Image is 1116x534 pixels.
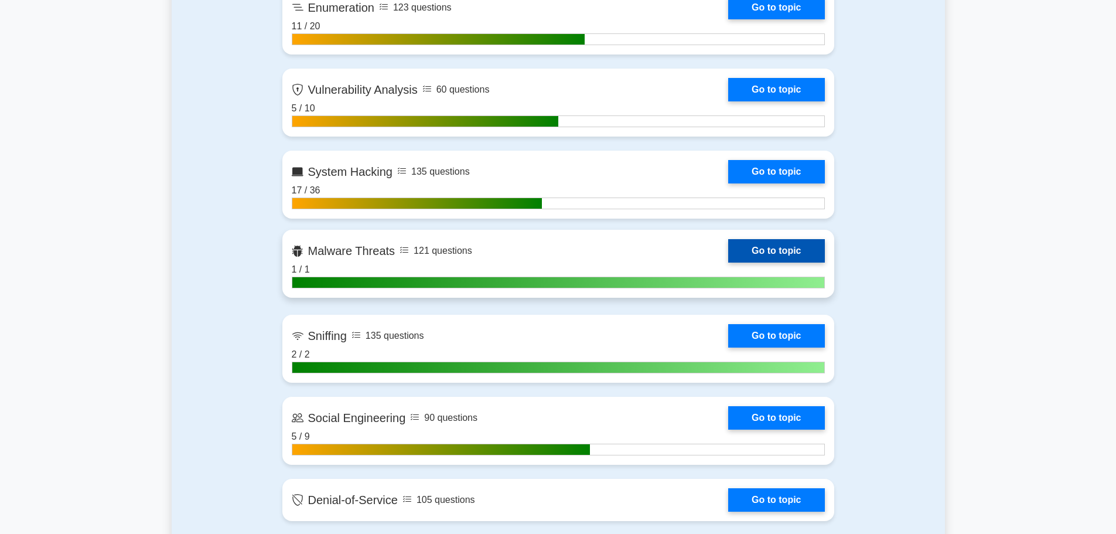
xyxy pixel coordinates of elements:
a: Go to topic [728,239,824,263]
a: Go to topic [728,488,824,512]
a: Go to topic [728,406,824,430]
a: Go to topic [728,160,824,183]
a: Go to topic [728,324,824,348]
a: Go to topic [728,78,824,101]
